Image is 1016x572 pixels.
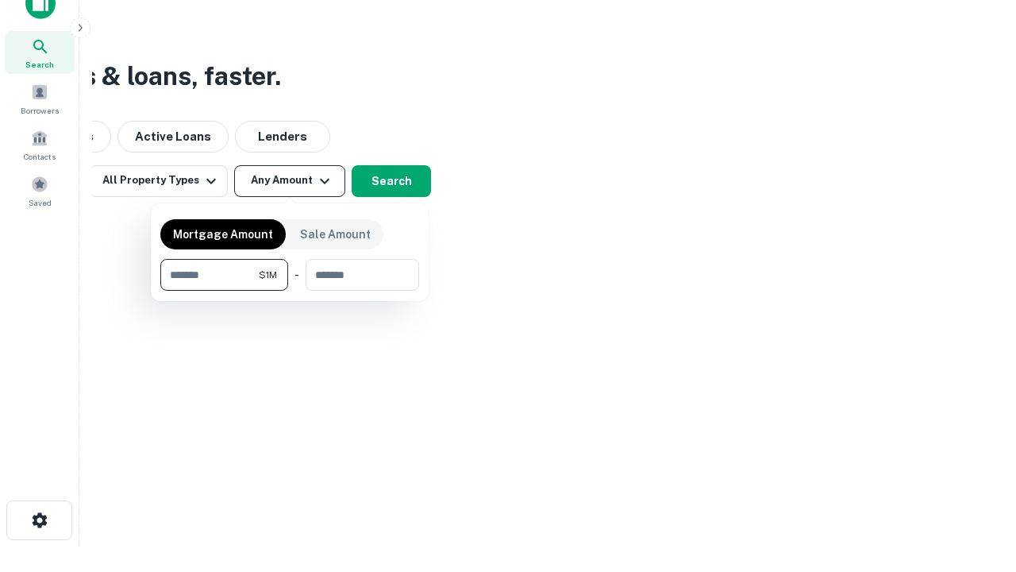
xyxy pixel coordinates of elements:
[173,226,273,243] p: Mortgage Amount
[294,259,299,291] div: -
[259,268,277,282] span: $1M
[300,226,371,243] p: Sale Amount
[937,445,1016,521] iframe: Chat Widget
